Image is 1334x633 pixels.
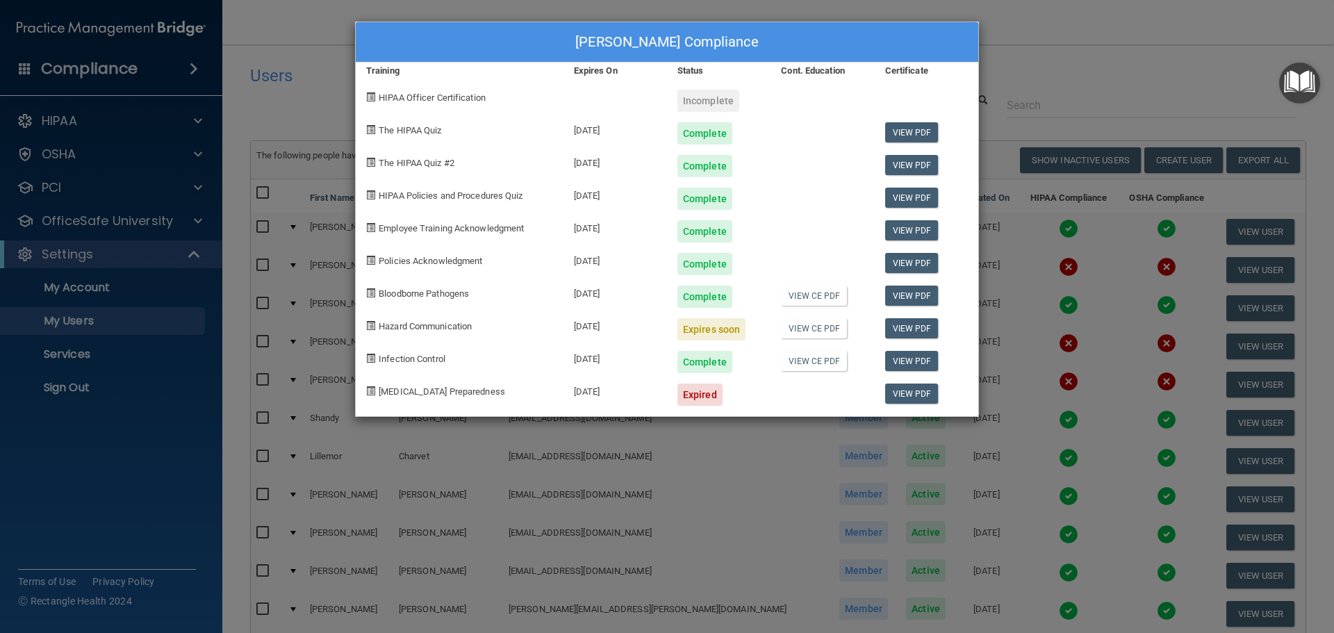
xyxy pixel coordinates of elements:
[379,321,472,331] span: Hazard Communication
[563,340,667,373] div: [DATE]
[379,92,486,103] span: HIPAA Officer Certification
[379,158,454,168] span: The HIPAA Quiz #2
[885,188,939,208] a: View PDF
[885,122,939,142] a: View PDF
[379,190,522,201] span: HIPAA Policies and Procedures Quiz
[677,155,732,177] div: Complete
[885,155,939,175] a: View PDF
[379,125,441,135] span: The HIPAA Quiz
[885,351,939,371] a: View PDF
[677,384,723,406] div: Expired
[356,63,563,79] div: Training
[356,22,978,63] div: [PERSON_NAME] Compliance
[885,220,939,240] a: View PDF
[771,63,874,79] div: Cont. Education
[379,354,445,364] span: Infection Control
[781,318,847,338] a: View CE PDF
[563,242,667,275] div: [DATE]
[677,90,739,112] div: Incomplete
[885,286,939,306] a: View PDF
[885,318,939,338] a: View PDF
[667,63,771,79] div: Status
[563,275,667,308] div: [DATE]
[677,253,732,275] div: Complete
[677,122,732,145] div: Complete
[677,188,732,210] div: Complete
[563,308,667,340] div: [DATE]
[563,145,667,177] div: [DATE]
[563,63,667,79] div: Expires On
[781,286,847,306] a: View CE PDF
[1279,63,1320,104] button: Open Resource Center
[379,288,469,299] span: Bloodborne Pathogens
[1094,534,1317,590] iframe: Drift Widget Chat Controller
[379,223,524,233] span: Employee Training Acknowledgment
[875,63,978,79] div: Certificate
[563,210,667,242] div: [DATE]
[677,286,732,308] div: Complete
[563,177,667,210] div: [DATE]
[885,253,939,273] a: View PDF
[677,318,746,340] div: Expires soon
[885,384,939,404] a: View PDF
[677,351,732,373] div: Complete
[677,220,732,242] div: Complete
[563,112,667,145] div: [DATE]
[781,351,847,371] a: View CE PDF
[563,373,667,406] div: [DATE]
[379,386,505,397] span: [MEDICAL_DATA] Preparedness
[379,256,482,266] span: Policies Acknowledgment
